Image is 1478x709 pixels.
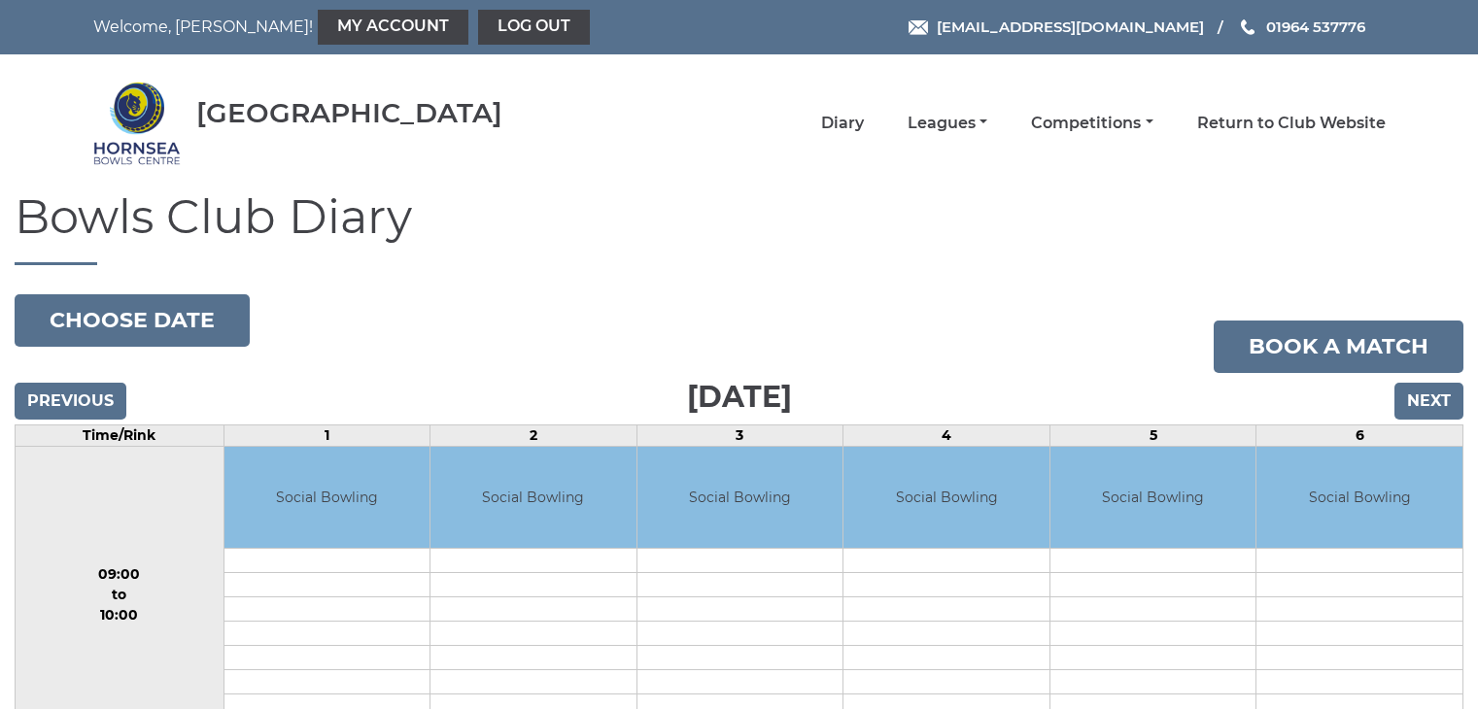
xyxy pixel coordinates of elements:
[196,98,502,128] div: [GEOGRAPHIC_DATA]
[1394,383,1463,420] input: Next
[909,20,928,35] img: Email
[1241,19,1255,35] img: Phone us
[843,424,1050,446] td: 4
[15,294,250,347] button: Choose date
[843,447,1049,549] td: Social Bowling
[1266,17,1365,36] span: 01964 537776
[637,447,843,549] td: Social Bowling
[821,113,864,134] a: Diary
[478,10,590,45] a: Log out
[16,424,224,446] td: Time/Rink
[430,447,636,549] td: Social Bowling
[93,10,615,45] nav: Welcome, [PERSON_NAME]!
[1238,16,1365,38] a: Phone us 01964 537776
[937,17,1204,36] span: [EMAIL_ADDRESS][DOMAIN_NAME]
[1050,447,1256,549] td: Social Bowling
[318,10,468,45] a: My Account
[909,16,1204,38] a: Email [EMAIL_ADDRESS][DOMAIN_NAME]
[224,447,430,549] td: Social Bowling
[223,424,430,446] td: 1
[1031,113,1152,134] a: Competitions
[636,424,843,446] td: 3
[1256,447,1462,549] td: Social Bowling
[15,191,1463,265] h1: Bowls Club Diary
[15,383,126,420] input: Previous
[93,80,181,167] img: Hornsea Bowls Centre
[1049,424,1256,446] td: 5
[1256,424,1463,446] td: 6
[1214,321,1463,373] a: Book a match
[1197,113,1386,134] a: Return to Club Website
[908,113,987,134] a: Leagues
[430,424,637,446] td: 2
